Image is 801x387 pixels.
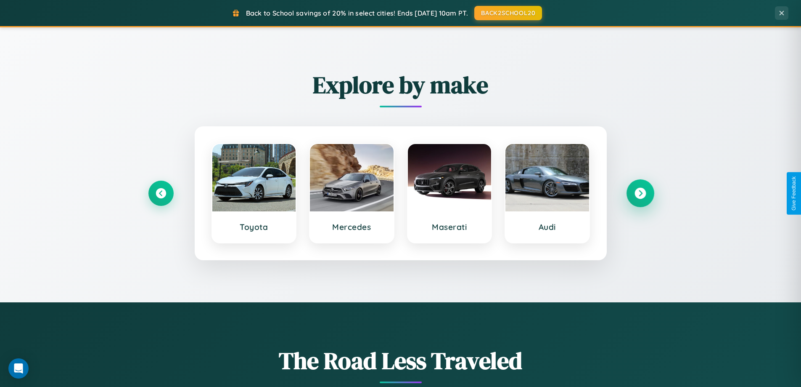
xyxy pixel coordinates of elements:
[221,222,288,232] h3: Toyota
[8,358,29,379] div: Open Intercom Messenger
[416,222,483,232] h3: Maserati
[148,69,653,101] h2: Explore by make
[246,9,468,17] span: Back to School savings of 20% in select cities! Ends [DATE] 10am PT.
[791,176,797,211] div: Give Feedback
[514,222,581,232] h3: Audi
[474,6,542,20] button: BACK2SCHOOL20
[318,222,385,232] h3: Mercedes
[148,344,653,377] h1: The Road Less Traveled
